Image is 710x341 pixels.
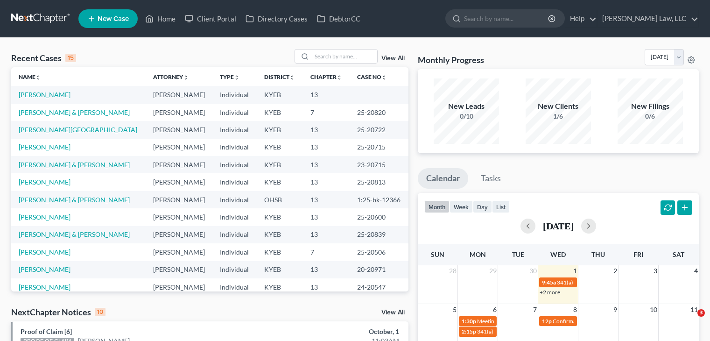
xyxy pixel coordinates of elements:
a: Attorneyunfold_more [153,73,189,80]
span: 6 [492,304,498,315]
span: 341(a) meeting for [PERSON_NAME] [477,328,567,335]
span: 10 [649,304,658,315]
td: [PERSON_NAME] [146,86,213,103]
div: New Clients [526,101,591,112]
span: Sun [431,250,444,258]
a: +2 more [540,289,560,296]
td: Individual [212,243,257,261]
span: New Case [98,15,129,22]
span: 1:30p [462,318,476,325]
span: 2:15p [462,328,476,335]
td: 13 [303,86,350,103]
td: [PERSON_NAME] [146,278,213,296]
span: Mon [470,250,486,258]
a: View All [381,55,405,62]
td: Individual [212,121,257,138]
div: Recent Cases [11,52,76,64]
td: 20-20971 [350,261,408,278]
td: 25-20715 [350,139,408,156]
span: 12p [542,318,552,325]
a: [PERSON_NAME] [19,265,70,273]
td: KYEB [257,173,303,191]
td: 7 [303,243,350,261]
td: 13 [303,208,350,226]
td: KYEB [257,261,303,278]
a: [PERSON_NAME] [19,248,70,256]
td: 25-20506 [350,243,408,261]
div: 15 [65,54,76,62]
span: 341(a) meeting for [PERSON_NAME] [557,279,647,286]
td: Individual [212,208,257,226]
a: [PERSON_NAME] & [PERSON_NAME] [19,161,130,169]
div: New Leads [434,101,499,112]
a: Case Nounfold_more [357,73,387,80]
td: 1:25-bk-12366 [350,191,408,208]
span: 11 [689,304,699,315]
span: Sat [673,250,684,258]
td: Individual [212,86,257,103]
button: list [492,200,510,213]
i: unfold_more [337,75,342,80]
a: DebtorCC [312,10,365,27]
a: [PERSON_NAME] [19,143,70,151]
a: [PERSON_NAME] & [PERSON_NAME] [19,108,130,116]
td: Individual [212,261,257,278]
a: Client Portal [180,10,241,27]
div: NextChapter Notices [11,306,105,318]
i: unfold_more [35,75,41,80]
td: 25-20722 [350,121,408,138]
a: Districtunfold_more [264,73,295,80]
span: 30 [528,265,538,277]
span: 9:45a [542,279,556,286]
div: 0/10 [434,112,499,121]
div: 1/6 [526,112,591,121]
td: 7 [303,104,350,121]
td: KYEB [257,104,303,121]
div: 0/6 [618,112,683,121]
a: [PERSON_NAME][GEOGRAPHIC_DATA] [19,126,137,134]
button: day [473,200,492,213]
input: Search by name... [312,50,377,63]
a: Chapterunfold_more [310,73,342,80]
a: Typeunfold_more [220,73,239,80]
td: 13 [303,278,350,296]
td: KYEB [257,226,303,243]
span: 1 [572,265,578,277]
span: 29 [488,265,498,277]
td: 25-20600 [350,208,408,226]
td: [PERSON_NAME] [146,226,213,243]
td: KYEB [257,121,303,138]
td: 25-20820 [350,104,408,121]
td: KYEB [257,139,303,156]
span: 4 [693,265,699,277]
td: [PERSON_NAME] [146,191,213,208]
div: October, 1 [279,327,399,336]
td: [PERSON_NAME] [146,208,213,226]
a: Home [141,10,180,27]
a: [PERSON_NAME] Law, LLC [598,10,698,27]
span: Wed [550,250,566,258]
div: New Filings [618,101,683,112]
td: KYEB [257,278,303,296]
a: [PERSON_NAME] [19,91,70,99]
td: KYEB [257,243,303,261]
td: Individual [212,104,257,121]
td: 25-20813 [350,173,408,191]
td: [PERSON_NAME] [146,121,213,138]
span: 28 [448,265,457,277]
i: unfold_more [234,75,239,80]
a: Tasks [472,168,509,189]
a: [PERSON_NAME] [19,283,70,291]
td: KYEB [257,156,303,173]
td: 24-20547 [350,278,408,296]
span: Confirmation hearing for [PERSON_NAME] & [PERSON_NAME] [553,318,708,325]
i: unfold_more [183,75,189,80]
span: 2 [612,265,618,277]
td: Individual [212,278,257,296]
i: unfold_more [381,75,387,80]
td: [PERSON_NAME] [146,156,213,173]
td: 13 [303,121,350,138]
div: 10 [95,308,105,316]
td: [PERSON_NAME] [146,173,213,191]
button: week [450,200,473,213]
